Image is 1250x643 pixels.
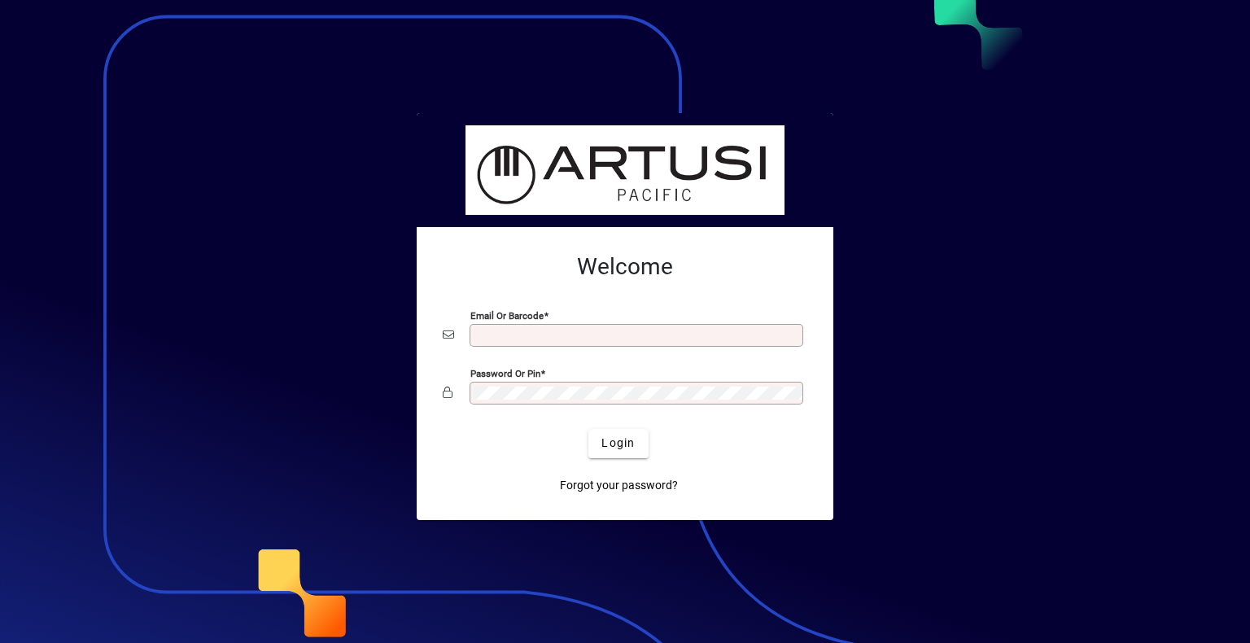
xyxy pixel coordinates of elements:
mat-label: Email or Barcode [470,309,544,321]
span: Login [601,435,635,452]
h2: Welcome [443,253,807,281]
span: Forgot your password? [560,477,678,494]
mat-label: Password or Pin [470,367,540,378]
a: Forgot your password? [553,471,684,501]
button: Login [588,429,648,458]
